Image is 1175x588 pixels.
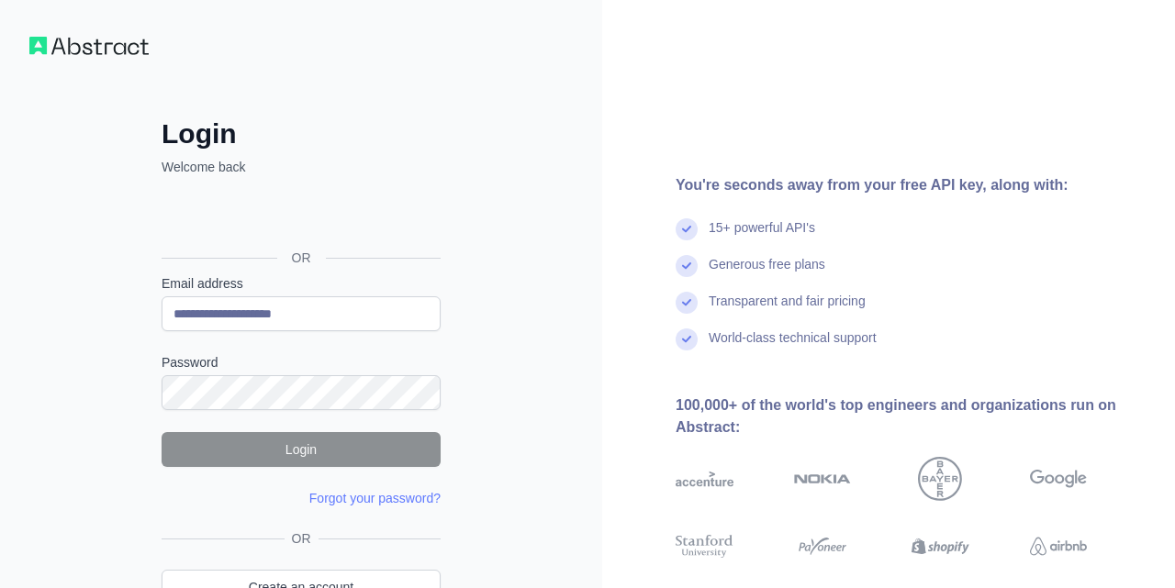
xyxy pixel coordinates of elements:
img: check mark [676,328,698,350]
img: check mark [676,292,698,314]
div: 100,000+ of the world's top engineers and organizations run on Abstract: [676,394,1146,438]
span: OR [285,529,319,548]
button: Login [162,432,441,467]
div: 15+ powerful API's [709,218,815,255]
iframe: Botão Iniciar sessão com o Google [152,196,446,237]
label: Password [162,353,441,372]
img: nokia [794,457,852,501]
div: World-class technical support [709,328,877,365]
img: Workflow [29,37,149,55]
img: google [1030,457,1088,501]
img: check mark [676,218,698,240]
h2: Login [162,117,441,150]
span: OR [277,249,326,267]
img: stanford university [676,532,733,560]
div: Generous free plans [709,255,825,292]
label: Email address [162,274,441,293]
div: You're seconds away from your free API key, along with: [676,174,1146,196]
img: bayer [918,457,962,501]
div: Transparent and fair pricing [709,292,866,328]
img: airbnb [1030,532,1088,560]
img: accenture [676,457,733,501]
img: check mark [676,255,698,277]
img: shopify [912,532,969,560]
p: Welcome back [162,158,441,176]
img: payoneer [794,532,852,560]
div: Inicie sessão com o Google. Abre num novo separador [162,196,437,237]
a: Forgot your password? [309,491,441,505]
